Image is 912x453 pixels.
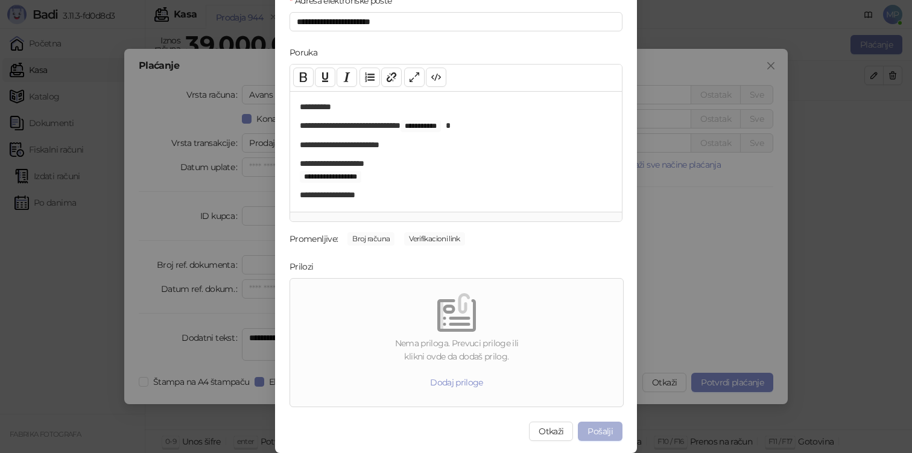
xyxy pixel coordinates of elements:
[381,68,402,87] button: Link
[404,232,464,246] span: Verifikacioni link
[293,68,314,87] button: Bold
[315,68,335,87] button: Underline
[295,284,618,402] span: emptyNema priloga. Prevuci priloge iliklikni ovde da dodaš prilog.Dodaj priloge
[437,293,476,332] img: empty
[404,68,425,87] button: Full screen
[290,12,622,31] input: Adresa elektronske pošte
[529,422,573,441] button: Otkaži
[290,260,321,273] label: Prilozi
[420,373,493,392] button: Dodaj priloge
[295,337,618,363] div: Nema priloga. Prevuci priloge ili klikni ovde da dodaš prilog.
[426,68,446,87] button: Code view
[337,68,357,87] button: Italic
[290,232,338,246] div: Promenljive:
[347,232,394,246] span: Broj računa
[578,422,622,441] button: Pošalji
[359,68,380,87] button: List
[290,46,325,59] label: Poruka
